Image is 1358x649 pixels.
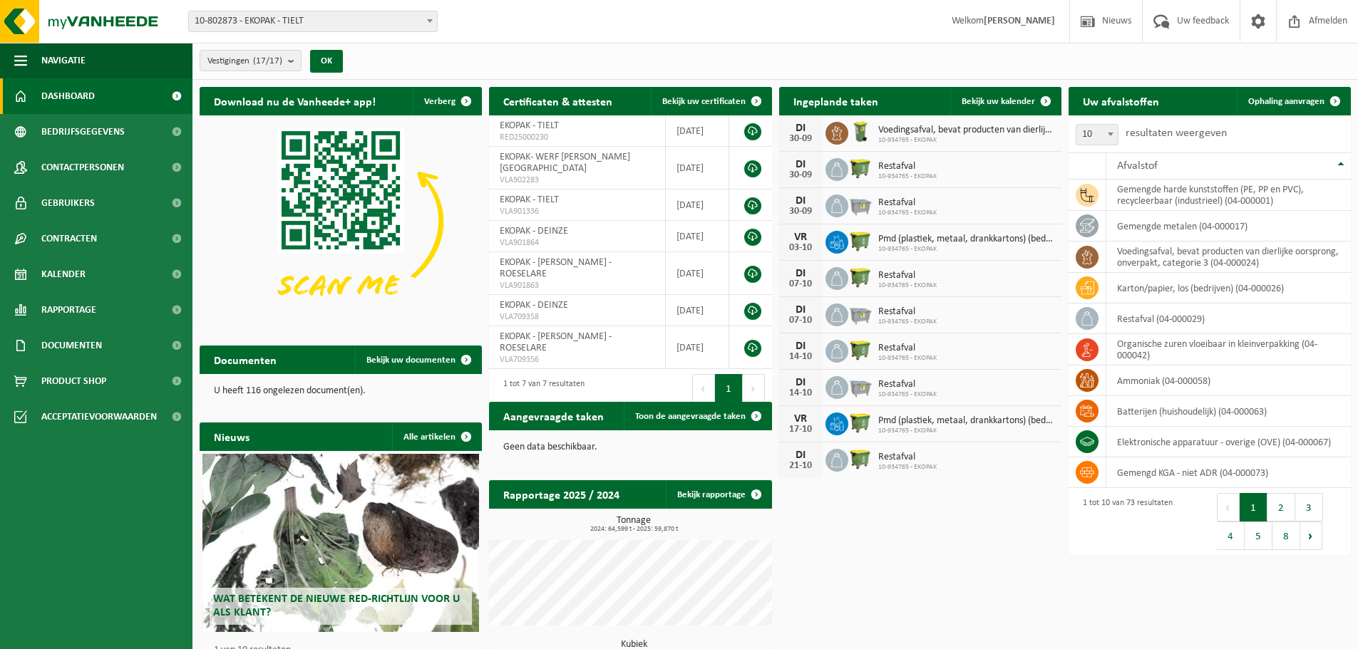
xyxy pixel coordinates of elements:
[666,326,729,369] td: [DATE]
[786,207,815,217] div: 30-09
[878,306,937,318] span: Restafval
[213,593,460,618] span: Wat betekent de nieuwe RED-richtlijn voor u als klant?
[1106,180,1351,211] td: gemengde harde kunststoffen (PE, PP en PVC), recycleerbaar (industrieel) (04-000001)
[848,156,873,180] img: WB-1100-HPE-GN-50
[500,152,630,174] span: EKOPAK- WERF [PERSON_NAME][GEOGRAPHIC_DATA]
[200,346,291,373] h2: Documenten
[1106,457,1351,488] td: gemengd KGA - niet ADR (04-000073)
[662,97,746,106] span: Bekijk uw certificaten
[786,425,815,435] div: 17-10
[202,454,479,632] a: Wat betekent de nieuwe RED-richtlijn voor u als klant?
[786,316,815,326] div: 07-10
[1117,160,1158,172] span: Afvalstof
[878,415,1054,427] span: Pmd (plastiek, metaal, drankkartons) (bedrijven)
[200,87,390,115] h2: Download nu de Vanheede+ app!
[188,11,438,32] span: 10-802873 - EKOPAK - TIELT
[366,355,456,365] span: Bekijk uw documenten
[200,115,482,327] img: Download de VHEPlus App
[878,197,937,209] span: Restafval
[1106,396,1351,427] td: batterijen (huishoudelijk) (04-000063)
[786,341,815,352] div: DI
[878,125,1054,136] span: Voedingsafval, bevat producten van dierlijke oorsprong, onverpakt, categorie 3
[950,87,1060,115] a: Bekijk uw kalender
[666,115,729,147] td: [DATE]
[1076,125,1118,145] span: 10
[878,209,937,217] span: 10-934765 - EKOPAK
[651,87,771,115] a: Bekijk uw certificaten
[878,463,937,472] span: 10-934765 - EKOPAK
[848,374,873,398] img: WB-2500-GAL-GY-01
[635,412,746,421] span: Toon de aangevraagde taken
[496,516,771,533] h3: Tonnage
[786,279,815,289] div: 07-10
[786,461,815,471] div: 21-10
[500,311,654,323] span: VLA709358
[715,374,743,403] button: 1
[500,331,612,353] span: EKOPAK - [PERSON_NAME] - ROESELARE
[41,328,102,363] span: Documenten
[214,386,468,396] p: U heeft 116 ongelezen document(en).
[253,56,282,66] count: (17/17)
[1076,124,1118,145] span: 10
[878,245,1054,254] span: 10-934765 - EKOPAK
[786,268,815,279] div: DI
[786,352,815,362] div: 14-10
[41,363,106,399] span: Product Shop
[878,318,937,326] span: 10-934765 - EKOPAK
[786,243,815,253] div: 03-10
[500,257,612,279] span: EKOPAK - [PERSON_NAME] - ROESELARE
[848,120,873,144] img: WB-0140-HPE-GN-50
[1106,211,1351,242] td: gemengde metalen (04-000017)
[984,16,1055,26] strong: [PERSON_NAME]
[878,390,937,399] span: 10-934765 - EKOPAK
[500,206,654,217] span: VLA901336
[189,11,437,31] span: 10-802873 - EKOPAK - TIELT
[666,189,729,221] td: [DATE]
[1217,521,1245,550] button: 4
[200,50,302,71] button: Vestigingen(17/17)
[1272,521,1300,550] button: 8
[500,194,559,205] span: EKOPAK - TIELT
[786,123,815,134] div: DI
[41,43,86,78] span: Navigatie
[1217,493,1240,521] button: Previous
[1300,521,1322,550] button: Next
[848,301,873,326] img: WB-2500-GAL-GY-01
[41,399,157,435] span: Acceptatievoorwaarden
[1106,365,1351,396] td: ammoniak (04-000058)
[786,413,815,425] div: VR
[786,232,815,243] div: VR
[666,295,729,326] td: [DATE]
[786,195,815,207] div: DI
[848,265,873,289] img: WB-1100-HPE-GN-50
[355,346,480,374] a: Bekijk uw documenten
[489,480,634,508] h2: Rapportage 2025 / 2024
[1248,97,1324,106] span: Ophaling aanvragen
[500,300,568,311] span: EKOPAK - DEINZE
[503,442,757,452] p: Geen data beschikbaar.
[310,50,343,73] button: OK
[624,402,771,430] a: Toon de aangevraagde taken
[743,374,765,403] button: Next
[878,270,937,281] span: Restafval
[500,237,654,249] span: VLA901864
[500,354,654,365] span: VLA709356
[41,292,96,328] span: Rapportage
[1126,128,1227,139] label: resultaten weergeven
[1106,242,1351,273] td: voedingsafval, bevat producten van dierlijke oorsprong, onverpakt, categorie 3 (04-000024)
[786,134,815,144] div: 30-09
[848,338,873,362] img: WB-1100-HPE-GN-50
[41,150,124,185] span: Contactpersonen
[1245,521,1272,550] button: 5
[666,147,729,189] td: [DATE]
[666,221,729,252] td: [DATE]
[489,402,618,430] h2: Aangevraagde taken
[1076,492,1173,551] div: 1 tot 10 van 73 resultaten
[1267,493,1295,521] button: 2
[500,280,654,291] span: VLA901863
[496,526,771,533] span: 2024: 64,599 t - 2025: 59,870 t
[200,422,264,450] h2: Nieuws
[786,159,815,170] div: DI
[1106,334,1351,365] td: organische zuren vloeibaar in kleinverpakking (04-000042)
[779,87,893,115] h2: Ingeplande taken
